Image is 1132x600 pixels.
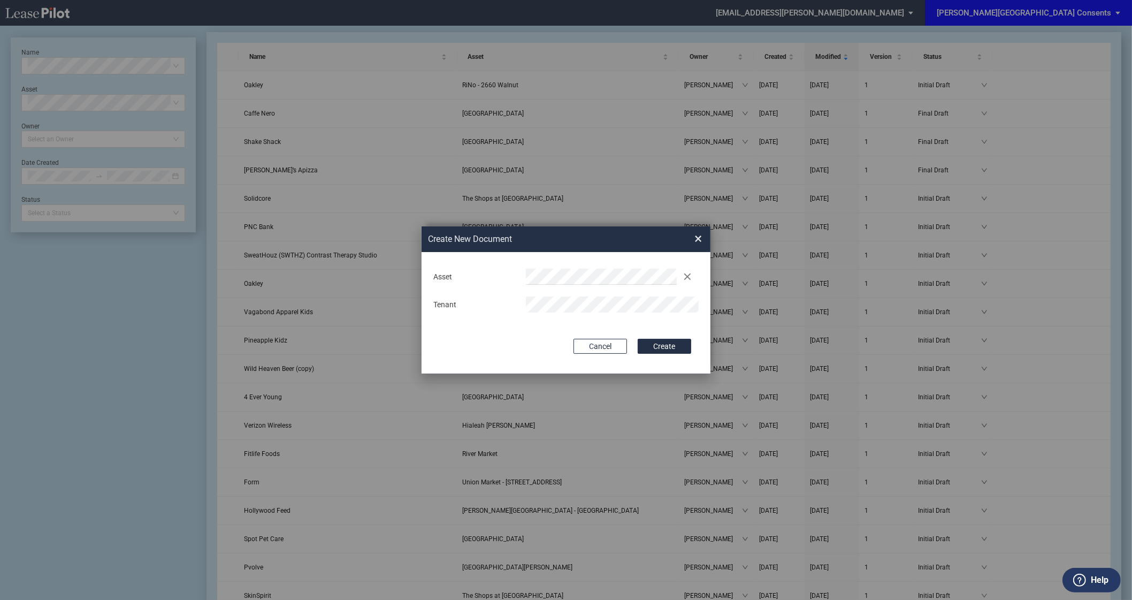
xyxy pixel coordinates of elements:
[573,339,627,354] button: Cancel
[638,339,691,354] button: Create
[427,300,519,310] div: Tenant
[428,233,656,245] h2: Create New Document
[1091,573,1108,587] label: Help
[427,272,519,283] div: Asset
[694,230,702,247] span: ×
[422,226,710,374] md-dialog: Create New ...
